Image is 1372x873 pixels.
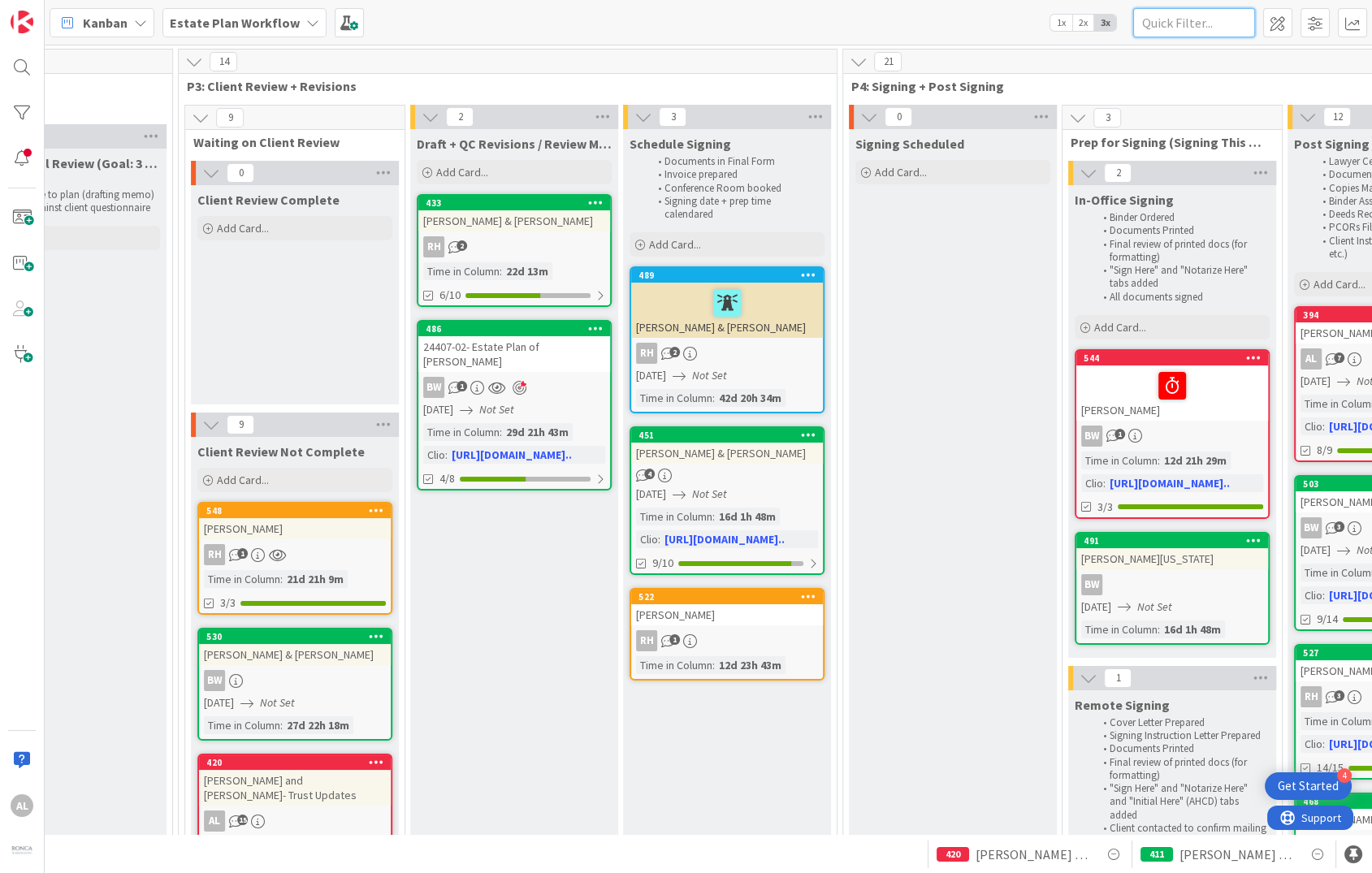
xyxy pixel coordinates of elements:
[1301,373,1331,390] span: [DATE]
[170,15,300,31] b: Estate Plan Workflow
[1301,542,1331,559] span: [DATE]
[206,505,391,516] div: 548
[1075,349,1270,519] a: 544[PERSON_NAME]BWTime in Column:12d 21h 29mClio:[URL][DOMAIN_NAME]..3/3
[206,757,391,768] div: 420
[669,634,680,645] span: 1
[197,192,340,208] span: Client Review Complete
[638,430,823,441] div: 451
[1081,452,1158,469] div: Time in Column
[1071,134,1262,150] span: Prep for Signing (Signing This Week)
[217,221,269,236] span: Add Card...
[692,486,727,501] i: Not Set
[199,670,391,691] div: BW
[1076,574,1268,595] div: BW
[197,443,365,460] span: Client Review Not Complete
[636,656,712,674] div: Time in Column
[636,630,657,651] div: RH
[1097,499,1113,516] span: 3/3
[1094,224,1267,237] li: Documents Printed
[630,266,824,413] a: 489[PERSON_NAME] & [PERSON_NAME]RH[DATE]Not SetTime in Column:42d 20h 34m
[479,402,514,417] i: Not Set
[636,530,658,548] div: Clio
[715,389,786,407] div: 42d 20h 34m
[1094,822,1267,862] li: Client contacted to confirm mailing address and notified to expect package
[452,447,572,462] a: [URL][DOMAIN_NAME]..
[436,165,488,179] span: Add Card...
[500,262,502,280] span: :
[199,810,391,832] div: AL
[1301,586,1322,604] div: Clio
[417,320,612,491] a: 48624407-02- Estate Plan of [PERSON_NAME]BW[DATE]Not SetTime in Column:29d 21h 43mClio:[URL][DOMA...
[187,78,816,94] span: P3: Client Review + Revisions
[638,591,823,603] div: 522
[418,196,610,210] div: 433
[1081,426,1102,447] div: BW
[11,840,33,862] img: avatar
[1301,348,1322,370] div: AL
[649,182,822,195] li: Conference Room booked
[34,2,74,22] span: Support
[636,343,657,364] div: RH
[1317,611,1338,628] span: 9/14
[423,262,500,280] div: Time in Column
[199,518,391,539] div: [PERSON_NAME]
[220,594,236,612] span: 3/3
[418,322,610,372] div: 48624407-02- Estate Plan of [PERSON_NAME]
[715,656,786,674] div: 12d 23h 43m
[439,470,455,487] span: 4/8
[204,670,225,691] div: BW
[631,590,823,604] div: 522
[197,502,392,615] a: 548[PERSON_NAME]RHTime in Column:21d 21h 9m3/3
[418,377,610,398] div: BW
[1084,535,1268,547] div: 491
[1075,697,1170,713] span: Remote Signing
[199,629,391,644] div: 530
[712,389,715,407] span: :
[418,236,610,257] div: RH
[1114,429,1125,439] span: 1
[237,815,248,825] span: 15
[631,268,823,283] div: 489
[1160,620,1225,638] div: 16d 1h 48m
[630,136,731,152] span: Schedule Signing
[199,544,391,565] div: RH
[83,13,128,32] span: Kanban
[11,11,33,33] img: Visit kanbanzone.com
[1103,474,1106,492] span: :
[280,570,283,588] span: :
[1076,534,1268,569] div: 491[PERSON_NAME][US_STATE]
[715,508,780,525] div: 16d 1h 48m
[630,426,824,575] a: 451[PERSON_NAME] & [PERSON_NAME][DATE]Not SetTime in Column:16d 1h 48mClio:[URL][DOMAIN_NAME]..9/10
[417,136,612,152] span: Draft + QC Revisions / Review Mtg
[426,323,610,335] div: 486
[1158,620,1160,638] span: :
[1094,742,1267,755] li: Documents Printed
[630,588,824,681] a: 522[PERSON_NAME]RHTime in Column:12d 23h 43m
[426,197,610,209] div: 433
[1081,599,1111,616] span: [DATE]
[1322,586,1325,604] span: :
[206,631,391,642] div: 530
[1133,8,1255,37] input: Quick Filter...
[199,755,391,770] div: 420
[445,446,448,464] span: :
[1076,534,1268,548] div: 491
[631,343,823,364] div: RH
[1317,759,1344,776] span: 14/15
[712,508,715,525] span: :
[1104,163,1132,183] span: 2
[1094,264,1267,291] li: "Sign Here" and "Notarize Here" tabs added
[1076,351,1268,421] div: 544[PERSON_NAME]
[1158,452,1160,469] span: :
[644,469,655,479] span: 4
[1323,107,1351,127] span: 12
[885,107,912,127] span: 0
[937,847,969,862] div: 420
[204,544,225,565] div: RH
[418,322,610,336] div: 486
[502,423,573,441] div: 29d 21h 43m
[1094,782,1267,822] li: "Sign Here" and "Notarize Here" and "Initial Here" (AHCD) tabs added
[658,530,660,548] span: :
[649,195,822,222] li: Signing date + prep time calendared
[636,508,712,525] div: Time in Column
